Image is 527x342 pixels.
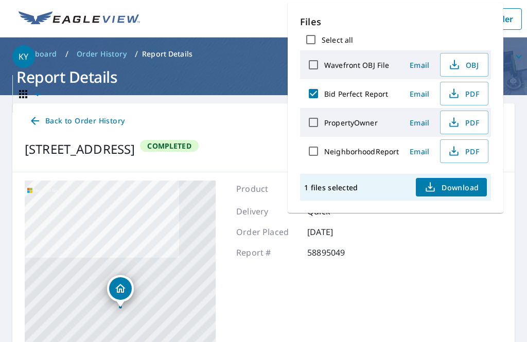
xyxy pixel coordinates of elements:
[307,246,369,259] p: 58895049
[424,181,479,193] span: Download
[12,38,527,75] button: KY
[12,45,35,68] div: KY
[407,60,432,70] span: Email
[440,53,488,77] button: OBJ
[107,275,134,307] div: Dropped pin, building 1, Residential property, 1858 Nw 74th Way Hollywood, FL 33024
[307,226,369,238] p: [DATE]
[440,111,488,134] button: PDF
[236,246,298,259] p: Report #
[236,183,298,195] p: Product
[447,59,480,71] span: OBJ
[236,226,298,238] p: Order Placed
[447,145,480,157] span: PDF
[407,118,432,128] span: Email
[324,89,388,99] label: Bid Perfect Report
[141,141,197,151] span: Completed
[324,118,378,128] label: PropertyOwner
[25,112,129,131] a: Back to Order History
[407,89,432,99] span: Email
[440,139,488,163] button: PDF
[416,178,487,196] button: Download
[324,60,389,70] label: Wavefront OBJ File
[12,66,515,87] h1: Report Details
[403,115,436,131] button: Email
[29,115,125,128] span: Back to Order History
[304,183,358,192] p: 1 files selected
[403,143,436,159] button: Email
[19,11,140,27] img: EV Logo
[403,86,436,102] button: Email
[236,205,298,218] p: Delivery
[447,87,480,100] span: PDF
[440,82,488,105] button: PDF
[322,35,353,45] label: Select all
[300,15,491,29] p: Files
[447,116,480,129] span: PDF
[324,147,399,156] label: NeighborhoodReport
[25,140,135,158] div: [STREET_ADDRESS]
[407,147,432,156] span: Email
[403,57,436,73] button: Email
